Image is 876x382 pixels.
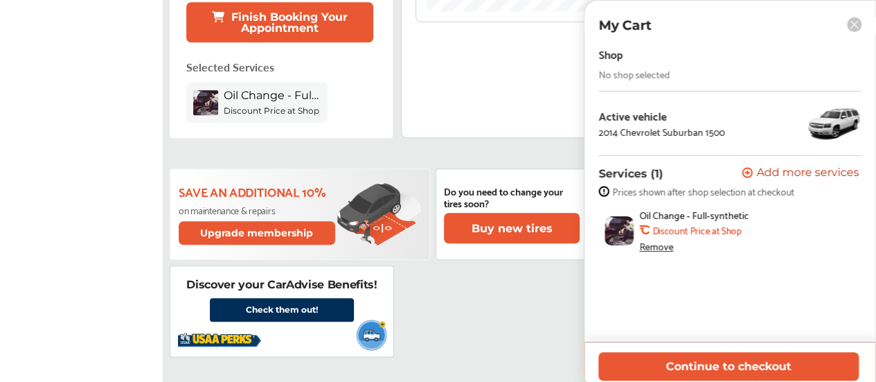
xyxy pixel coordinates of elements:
[756,167,859,180] span: Add more services
[224,105,319,116] b: Discount Price at Shop
[612,186,794,197] span: Prices shown after shop selection at checkout
[337,182,421,247] img: update-membership.81812027.svg
[598,167,663,180] p: Services (1)
[186,277,377,293] p: Discover your CarAdvise Benefits!
[186,2,373,42] button: Finish Booking Your Appointment
[639,241,673,252] div: Remove
[639,209,749,220] span: Oil Change - Full-synthetic
[598,352,859,381] button: Continue to checkout
[178,327,261,351] img: usaa-logo.5ee3b997.svg
[444,213,580,243] button: Buy new tires
[742,167,861,180] a: Add more services
[179,205,337,216] p: on maintenance & repairs
[598,69,670,80] div: No shop selected
[598,186,609,197] img: info-strock.ef5ea3fe.svg
[179,221,335,245] button: Upgrade membership
[210,298,354,322] a: Check them out!
[444,185,580,209] p: Do you need to change your tires soon?
[598,126,724,137] div: 2014 Chevrolet Suburban 1500
[605,216,634,245] img: oil-change-thumb.jpg
[598,17,651,33] p: My Cart
[350,315,391,354] img: usaa-vehicle.1b55c2f1.svg
[652,225,741,236] b: Discount Price at Shop
[598,110,724,122] div: Active vehicle
[444,213,582,243] a: Buy new tires
[179,184,337,199] p: Save an additional 10%
[193,90,218,115] img: oil-change-thumb.jpg
[186,59,274,75] p: Selected Services
[806,103,861,144] img: 9102_st0640_046.jpg
[224,89,321,102] span: Oil Change - Full-synthetic
[742,167,859,180] button: Add more services
[598,44,623,63] div: Shop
